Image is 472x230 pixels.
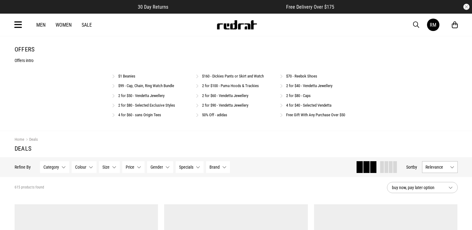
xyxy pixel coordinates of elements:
button: Size [99,161,120,173]
span: Specials [179,165,193,170]
button: buy now, pay later option [387,182,458,193]
a: 2 for $50 - Vendetta Jewellery [118,93,164,98]
a: Home [15,137,24,142]
button: Gender [147,161,173,173]
button: Brand [206,161,230,173]
p: Offers intro [15,58,458,63]
span: Free Delivery Over $175 [286,4,334,10]
h1: Deals [15,145,458,152]
a: $99 - Cap, Chain, Ring Watch Bundle [118,83,174,88]
a: 2 for $100 - Puma Hoods & Trackies [202,83,259,88]
h1: Offers [15,46,458,53]
button: Price [122,161,145,173]
a: Deals [24,137,38,143]
span: Gender [151,165,163,170]
a: $70 - Reebok Shoes [286,74,317,78]
span: Size [102,165,110,170]
span: buy now, pay later option [392,184,443,191]
span: Price [126,165,134,170]
a: Free Gift With Any Purchase Over $50 [286,113,345,117]
span: Colour [75,165,86,170]
a: 2 for $80 - Caps [286,93,311,98]
span: Brand [209,165,220,170]
a: 4 for $40 - Selected Vendetta [286,103,331,108]
span: 30 Day Returns [138,4,168,10]
a: Men [36,22,46,28]
button: Specials [176,161,204,173]
a: 2 for $40 - Vendetta Jewellery [286,83,332,88]
a: $160 - Dickies Pants or Skirt and Watch [202,74,264,78]
a: 2 for $90 - Vendetta Jewellery [202,103,248,108]
a: 4 for $60 - sans Origin Tees [118,113,161,117]
button: Category [40,161,69,173]
button: Sortby [406,163,417,171]
span: Relevance [425,165,447,170]
button: Colour [72,161,97,173]
a: $1 Beanies [118,74,135,78]
a: Women [56,22,72,28]
iframe: Customer reviews powered by Trustpilot [181,4,274,10]
div: RM [430,22,436,28]
p: Refine By [15,165,31,170]
img: Redrat logo [216,20,257,29]
span: Category [43,165,59,170]
a: 50% Off - adidas [202,113,227,117]
a: 2 for $80 - Selected Exclusive Styles [118,103,175,108]
button: Relevance [422,161,458,173]
a: 2 for $60 - Vendetta Jewellery [202,93,248,98]
span: by [413,165,417,170]
a: Sale [82,22,92,28]
span: 615 products found [15,185,44,190]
